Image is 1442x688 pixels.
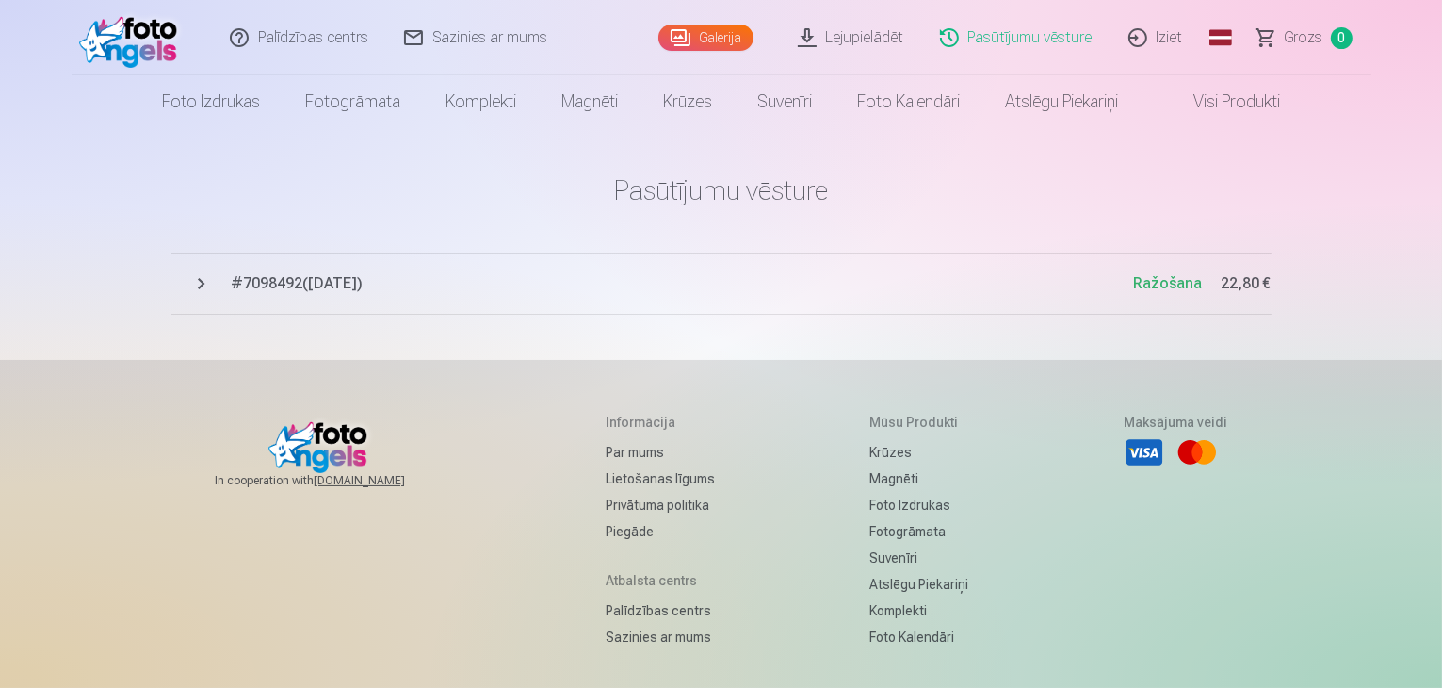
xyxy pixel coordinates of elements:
[869,466,968,492] a: Magnēti
[869,518,968,545] a: Fotogrāmata
[606,598,715,624] a: Palīdzības centrs
[834,75,982,128] a: Foto kalendāri
[1134,274,1203,292] span: Ražošana
[869,545,968,571] a: Suvenīri
[1141,75,1303,128] a: Visi produkti
[658,25,753,51] a: Galerija
[869,624,968,650] a: Foto kalendāri
[171,253,1272,315] button: #7098492([DATE])Ražošana22,80 €
[171,173,1272,207] h1: Pasūtījumu vēsture
[869,598,968,624] a: Komplekti
[606,518,715,545] a: Piegāde
[735,75,834,128] a: Suvenīri
[1222,272,1272,295] span: 22,80 €
[869,492,968,518] a: Foto izdrukas
[869,439,968,466] a: Krūzes
[606,492,715,518] a: Privātuma politika
[1285,26,1323,49] span: Grozs
[1124,413,1227,432] h5: Maksājuma veidi
[982,75,1141,128] a: Atslēgu piekariņi
[869,571,968,598] a: Atslēgu piekariņi
[606,466,715,492] a: Lietošanas līgums
[606,624,715,650] a: Sazinies ar mums
[1176,432,1218,473] li: Mastercard
[640,75,735,128] a: Krūzes
[314,473,450,488] a: [DOMAIN_NAME]
[1124,432,1165,473] li: Visa
[423,75,539,128] a: Komplekti
[79,8,187,68] img: /fa1
[606,571,715,590] h5: Atbalsta centrs
[232,272,1134,295] span: # 7098492 ( [DATE] )
[539,75,640,128] a: Magnēti
[215,473,450,488] span: In cooperation with
[139,75,283,128] a: Foto izdrukas
[606,439,715,466] a: Par mums
[283,75,423,128] a: Fotogrāmata
[1331,27,1353,49] span: 0
[606,413,715,432] h5: Informācija
[869,413,968,432] h5: Mūsu produkti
